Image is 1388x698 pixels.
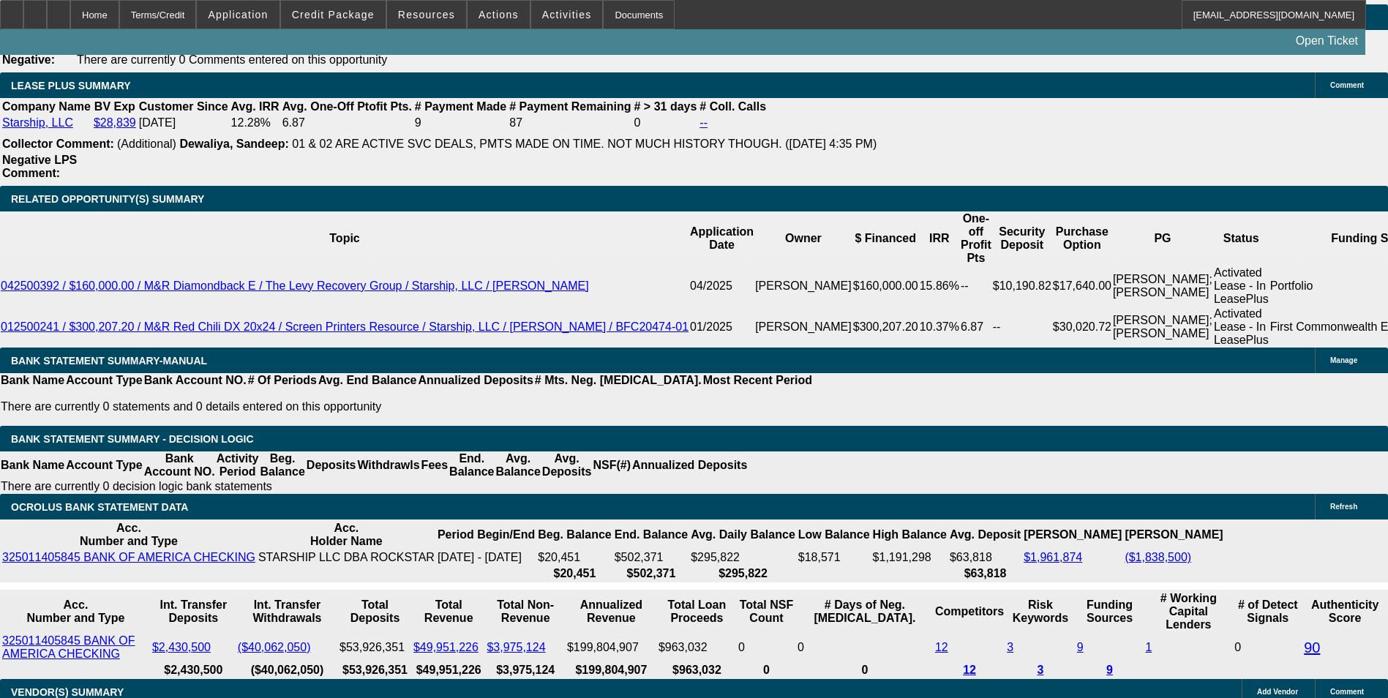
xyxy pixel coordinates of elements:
a: 325011405845 BANK OF AMERICA CHECKING [2,634,135,660]
a: Open Ticket [1290,29,1364,53]
th: [PERSON_NAME] [1023,521,1122,549]
th: Funding Sources [1076,591,1144,632]
span: BANK STATEMENT SUMMARY-MANUAL [11,355,207,367]
th: # Days of Neg. [MEDICAL_DATA]. [797,591,933,632]
td: $30,020.72 [1052,307,1112,348]
th: Int. Transfer Withdrawals [237,591,337,632]
b: Avg. IRR [231,100,280,113]
td: $1,191,298 [872,550,948,565]
th: Int. Transfer Deposits [151,591,236,632]
span: Comment [1330,81,1364,89]
a: $2,430,500 [152,641,211,653]
th: Status [1213,211,1269,266]
td: -- [960,266,992,307]
td: 6.87 [960,307,992,348]
th: 0 [738,663,795,678]
td: $20,451 [537,550,612,565]
th: Acc. Holder Name [258,521,435,549]
th: Owner [754,211,852,266]
a: 042500392 / $160,000.00 / M&R Diamondback E / The Levy Recovery Group / Starship, LLC / [PERSON_N... [1,279,589,292]
th: $3,975,124 [486,663,564,678]
th: NSF(#) [592,451,631,479]
span: OCROLUS BANK STATEMENT DATA [11,501,188,513]
span: VENDOR(S) SUMMARY [11,686,124,698]
td: 9 [414,116,507,130]
span: Actions [479,9,519,20]
th: Competitors [934,591,1005,632]
a: 1 [1145,641,1152,653]
b: # Payment Made [415,100,506,113]
th: Bank Account NO. [143,451,216,479]
td: 0 [738,634,795,661]
td: $53,926,351 [339,634,411,661]
th: # Working Capital Lenders [1144,591,1232,632]
td: [PERSON_NAME] [754,307,852,348]
th: Beg. Balance [259,451,305,479]
span: LEASE PLUS SUMMARY [11,80,131,91]
span: There are currently 0 Comments entered on this opportunity [77,53,387,66]
th: Fees [421,451,449,479]
button: Activities [531,1,603,29]
td: Activated Lease - In LeasePlus [1213,307,1269,348]
th: $20,451 [537,566,612,581]
button: Credit Package [281,1,386,29]
button: Resources [387,1,466,29]
td: [DATE] - [DATE] [437,550,536,565]
button: Application [197,1,279,29]
th: End. Balance [449,451,495,479]
td: 15.86% [919,266,960,307]
td: -- [992,307,1052,348]
a: $49,951,226 [413,641,479,653]
td: [PERSON_NAME] [754,266,852,307]
b: BV Exp [94,100,135,113]
th: [PERSON_NAME] [1124,521,1223,549]
th: Bank Account NO. [143,373,247,388]
span: (Additional) [117,138,176,150]
a: 9 [1106,664,1113,676]
td: $63,818 [949,550,1021,565]
th: Security Deposit [992,211,1052,266]
td: [PERSON_NAME]; [PERSON_NAME] [1112,266,1213,307]
td: STARSHIP LLC DBA ROCKSTAR [258,550,435,565]
a: 90 [1304,639,1320,656]
th: Beg. Balance [537,521,612,549]
span: Manage [1330,356,1357,364]
th: Avg. Daily Balance [690,521,796,549]
button: Actions [468,1,530,29]
td: [PERSON_NAME]; [PERSON_NAME] [1112,307,1213,348]
td: $963,032 [658,634,736,661]
span: Bank Statement Summary - Decision Logic [11,433,254,445]
td: $300,207.20 [852,307,919,348]
b: Dewaliya, Sandeep: [179,138,288,150]
td: $10,190.82 [992,266,1052,307]
th: $ Financed [852,211,919,266]
th: $295,822 [690,566,796,581]
th: Annualized Revenue [566,591,656,632]
td: 6.87 [282,116,413,130]
th: # Of Periods [247,373,318,388]
th: $53,926,351 [339,663,411,678]
th: $963,032 [658,663,736,678]
a: $3,975,124 [487,641,545,653]
a: 325011405845 BANK OF AMERICA CHECKING [2,551,255,563]
th: $199,804,907 [566,663,656,678]
th: Authenticity Score [1303,591,1387,632]
th: Total Revenue [413,591,485,632]
a: 12 [963,664,976,676]
th: 0 [797,663,933,678]
th: Purchase Option [1052,211,1112,266]
th: Annualized Deposits [417,373,533,388]
a: ($1,838,500) [1125,551,1191,563]
b: # Payment Remaining [509,100,631,113]
th: End. Balance [614,521,689,549]
td: $502,371 [614,550,689,565]
td: $17,640.00 [1052,266,1112,307]
a: 012500241 / $300,207.20 / M&R Red Chili DX 20x24 / Screen Printers Resource / Starship, LLC / [PE... [1,320,689,333]
span: Comment [1330,688,1364,696]
td: 0 [797,634,933,661]
th: IRR [919,211,960,266]
th: Most Recent Period [702,373,813,388]
th: Period Begin/End [437,521,536,549]
th: Application Date [689,211,754,266]
th: $2,430,500 [151,663,236,678]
